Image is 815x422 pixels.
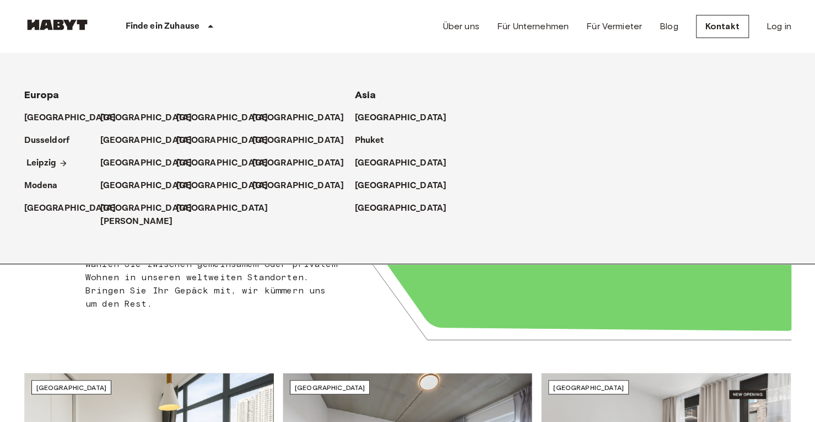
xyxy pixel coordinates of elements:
[176,179,279,193] a: [GEOGRAPHIC_DATA]
[176,157,268,170] p: [GEOGRAPHIC_DATA]
[26,157,68,170] a: Leipzig
[553,383,624,392] span: [GEOGRAPHIC_DATA]
[252,179,344,193] p: [GEOGRAPHIC_DATA]
[355,111,447,125] p: [GEOGRAPHIC_DATA]
[497,20,569,33] a: Für Unternehmen
[252,157,355,170] a: [GEOGRAPHIC_DATA]
[24,202,116,215] p: [GEOGRAPHIC_DATA]
[26,157,57,170] p: Leipzig
[355,134,384,147] p: Phuket
[586,20,642,33] a: Für Vermieter
[696,15,749,38] a: Kontakt
[176,157,279,170] a: [GEOGRAPHIC_DATA]
[24,111,127,125] a: [GEOGRAPHIC_DATA]
[355,134,395,147] a: Phuket
[176,202,279,215] a: [GEOGRAPHIC_DATA]
[24,134,70,147] p: Dusseldorf
[100,111,192,125] p: [GEOGRAPHIC_DATA]
[100,111,203,125] a: [GEOGRAPHIC_DATA]
[355,202,458,215] a: [GEOGRAPHIC_DATA]
[176,179,268,193] p: [GEOGRAPHIC_DATA]
[176,134,279,147] a: [GEOGRAPHIC_DATA]
[355,202,447,215] p: [GEOGRAPHIC_DATA]
[85,258,338,311] p: Wählen Sie zwischen gemeinsamem oder privatem Wohnen in unseren weltweiten Standorten. Bringen Si...
[252,179,355,193] a: [GEOGRAPHIC_DATA]
[100,134,192,147] p: [GEOGRAPHIC_DATA]
[100,134,203,147] a: [GEOGRAPHIC_DATA]
[126,20,200,33] p: Finde ein Zuhause
[24,111,116,125] p: [GEOGRAPHIC_DATA]
[36,383,107,392] span: [GEOGRAPHIC_DATA]
[660,20,678,33] a: Blog
[355,157,458,170] a: [GEOGRAPHIC_DATA]
[24,134,81,147] a: Dusseldorf
[100,179,203,193] a: [GEOGRAPHIC_DATA]
[355,89,376,101] span: Asia
[252,157,344,170] p: [GEOGRAPHIC_DATA]
[176,202,268,215] p: [GEOGRAPHIC_DATA]
[24,89,60,101] span: Europa
[295,383,365,392] span: [GEOGRAPHIC_DATA]
[100,202,192,228] p: [GEOGRAPHIC_DATA][PERSON_NAME]
[100,157,203,170] a: [GEOGRAPHIC_DATA]
[24,179,58,193] p: Modena
[100,202,203,228] a: [GEOGRAPHIC_DATA][PERSON_NAME]
[24,179,69,193] a: Modena
[355,179,447,193] p: [GEOGRAPHIC_DATA]
[355,179,458,193] a: [GEOGRAPHIC_DATA]
[767,20,791,33] a: Log in
[176,111,268,125] p: [GEOGRAPHIC_DATA]
[252,111,355,125] a: [GEOGRAPHIC_DATA]
[176,111,279,125] a: [GEOGRAPHIC_DATA]
[252,134,355,147] a: [GEOGRAPHIC_DATA]
[443,20,479,33] a: Über uns
[252,111,344,125] p: [GEOGRAPHIC_DATA]
[100,157,192,170] p: [GEOGRAPHIC_DATA]
[355,157,447,170] p: [GEOGRAPHIC_DATA]
[176,134,268,147] p: [GEOGRAPHIC_DATA]
[24,202,127,215] a: [GEOGRAPHIC_DATA]
[100,179,192,193] p: [GEOGRAPHIC_DATA]
[24,19,90,30] img: Habyt
[252,134,344,147] p: [GEOGRAPHIC_DATA]
[355,111,458,125] a: [GEOGRAPHIC_DATA]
